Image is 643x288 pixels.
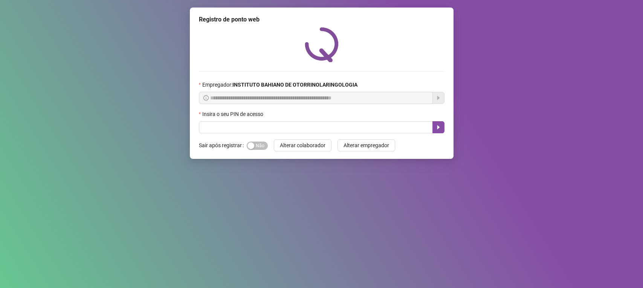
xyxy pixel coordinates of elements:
span: Alterar empregador [344,141,389,149]
span: caret-right [435,124,441,130]
div: Registro de ponto web [199,15,444,24]
button: Alterar empregador [338,139,395,151]
span: info-circle [203,95,209,101]
label: Sair após registrar [199,139,247,151]
img: QRPoint [305,27,339,62]
span: Alterar colaborador [280,141,325,149]
strong: INSTITUTO BAHIANO DE OTORRINOLARINGOLOGIA [232,82,357,88]
button: Alterar colaborador [274,139,331,151]
label: Insira o seu PIN de acesso [199,110,268,118]
span: Empregador : [202,81,357,89]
